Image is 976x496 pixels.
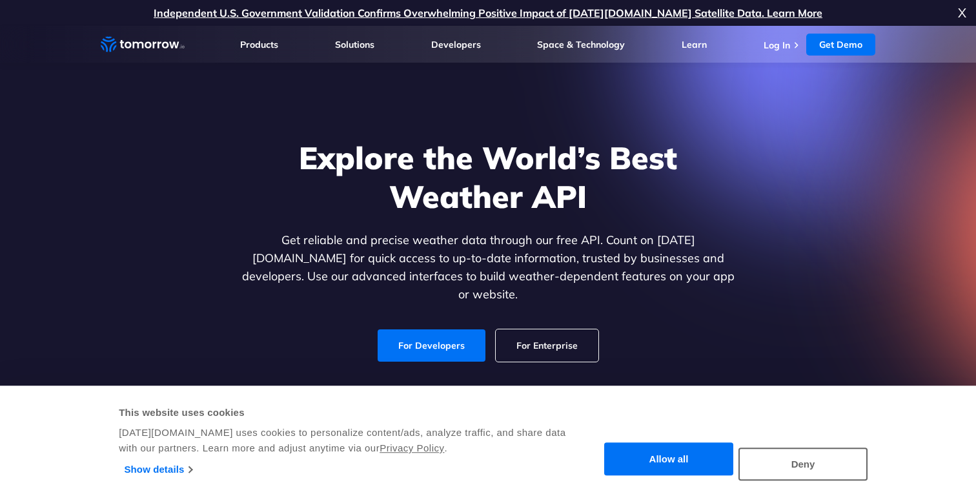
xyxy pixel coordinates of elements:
a: Privacy Policy [380,442,444,453]
p: Get reliable and precise weather data through our free API. Count on [DATE][DOMAIN_NAME] for quic... [239,231,737,304]
a: Home link [101,35,185,54]
a: Solutions [335,39,374,50]
a: Learn [682,39,707,50]
button: Allow all [604,443,733,476]
a: Independent U.S. Government Validation Confirms Overwhelming Positive Impact of [DATE][DOMAIN_NAM... [154,6,822,19]
div: This website uses cookies [119,405,567,420]
a: For Enterprise [496,329,598,362]
button: Deny [738,448,868,480]
div: [DATE][DOMAIN_NAME] uses cookies to personalize content/ads, analyze traffic, and share data with... [119,425,567,456]
a: Space & Technology [537,39,625,50]
a: Log In [764,39,790,51]
a: Products [240,39,278,50]
a: Show details [125,460,192,479]
h1: Explore the World’s Best Weather API [239,138,737,216]
a: Developers [431,39,481,50]
a: For Developers [378,329,485,362]
a: Get Demo [806,34,875,56]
